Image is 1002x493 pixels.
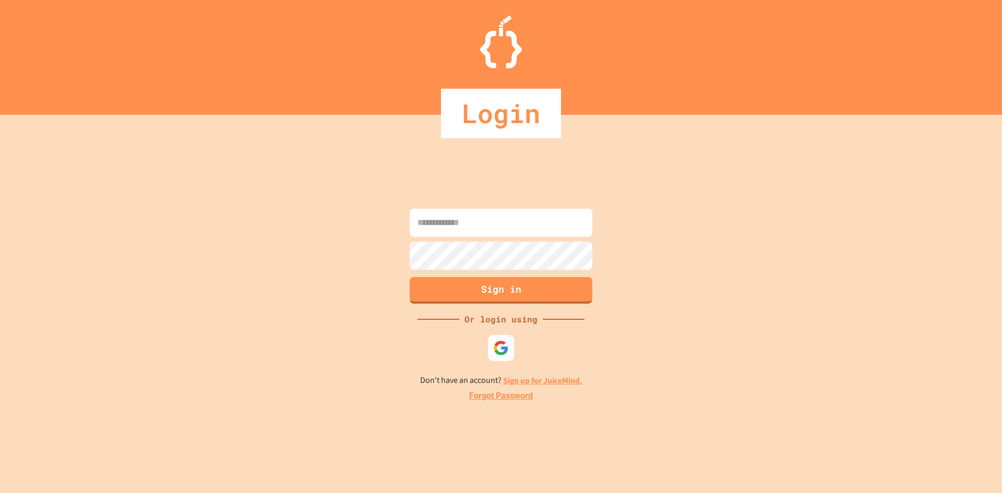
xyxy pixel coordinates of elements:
[493,340,509,356] img: google-icon.svg
[459,313,543,326] div: Or login using
[469,390,533,402] a: Forgot Password
[441,89,561,138] div: Login
[420,374,582,387] p: Don't have an account?
[480,16,522,68] img: Logo.svg
[503,375,582,386] a: Sign up for JuiceMind.
[410,277,592,304] button: Sign in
